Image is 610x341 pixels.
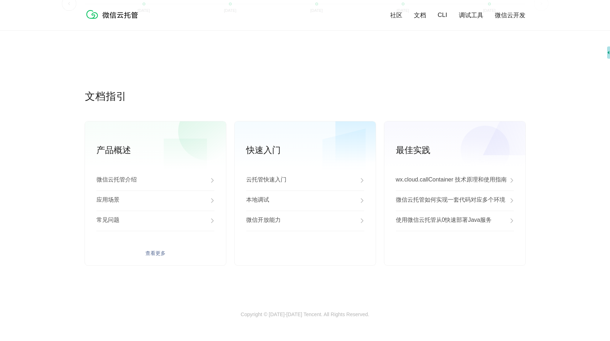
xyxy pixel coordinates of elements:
[246,176,286,185] p: 云托管快速入门
[246,216,281,225] p: 微信开放能力
[495,11,525,19] a: 微信云开发
[246,170,364,190] a: 云托管快速入门
[96,190,214,211] a: 应用场景
[414,11,426,19] a: 文档
[390,11,402,19] a: 社区
[396,190,514,211] a: 微信云托管如何实现一套代码对应多个环境
[96,250,214,257] a: 查看更多
[396,170,514,190] a: wx.cloud.callContainer 技术原理和使用指南
[246,211,364,231] a: 微信开放能力
[459,11,483,19] a: 调试工具
[85,17,143,23] a: 微信云托管
[246,196,269,205] p: 本地调试
[96,144,226,156] p: 产品概述
[96,196,119,205] p: 应用场景
[396,250,514,257] a: 查看更多
[438,12,447,19] a: CLI
[246,190,364,211] a: 本地调试
[246,250,364,257] a: 查看更多
[396,211,514,231] a: 使用微信云托管从0快速部署Java服务
[96,176,137,185] p: 微信云托管介绍
[396,144,525,156] p: 最佳实践
[96,170,214,190] a: 微信云托管介绍
[96,211,214,231] a: 常见问题
[241,311,369,319] p: Copyright © [DATE]-[DATE] Tencent. All Rights Reserved.
[396,176,507,185] p: wx.cloud.callContainer 技术原理和使用指南
[396,196,505,205] p: 微信云托管如何实现一套代码对应多个环境
[96,216,119,225] p: 常见问题
[85,90,525,104] p: 文档指引
[246,144,376,156] p: 快速入门
[396,216,492,225] p: 使用微信云托管从0快速部署Java服务
[85,7,143,22] img: 微信云托管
